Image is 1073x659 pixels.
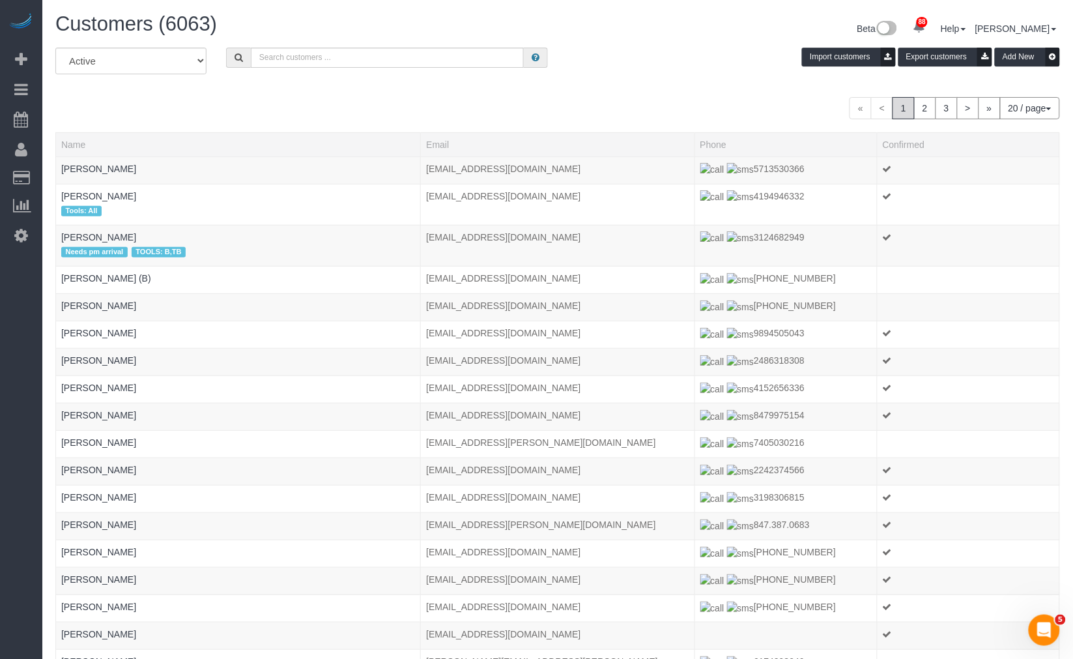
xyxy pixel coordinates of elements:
[421,267,694,294] td: Email
[877,225,1059,266] td: Confirmed
[979,97,1001,119] a: »
[61,340,415,343] div: Tags
[61,247,128,257] span: Needs pm arrival
[694,349,877,376] td: Phone
[56,458,421,486] td: Name
[56,513,421,540] td: Name
[727,492,754,505] img: sms
[700,300,724,314] img: call
[877,622,1059,650] td: Confirmed
[421,184,694,225] td: Email
[700,383,724,396] img: call
[56,376,421,403] td: Name
[421,294,694,321] td: Email
[694,513,877,540] td: Phone
[694,267,877,294] td: Phone
[700,300,837,311] span: [PHONE_NUMBER]
[61,312,415,315] div: Tags
[56,622,421,650] td: Name
[56,267,421,294] td: Name
[421,132,694,156] th: Email
[700,273,837,284] span: [PHONE_NUMBER]
[700,232,805,242] span: 3124682949
[727,231,754,244] img: sms
[694,403,877,431] td: Phone
[727,300,754,314] img: sms
[975,23,1057,34] a: [PERSON_NAME]
[56,349,421,376] td: Name
[700,547,837,557] span: [PHONE_NUMBER]
[877,184,1059,225] td: Confirmed
[61,300,136,311] a: [PERSON_NAME]
[877,458,1059,486] td: Confirmed
[876,21,897,38] img: New interface
[61,367,415,370] div: Tags
[917,17,928,27] span: 88
[61,422,415,425] div: Tags
[1000,97,1060,119] button: 20 / page
[61,383,136,393] a: [PERSON_NAME]
[700,355,805,366] span: 2486318308
[877,267,1059,294] td: Confirmed
[727,410,754,423] img: sms
[132,247,186,257] span: TOOLS: B,TB
[877,568,1059,595] td: Confirmed
[877,513,1059,540] td: Confirmed
[694,321,877,349] td: Phone
[251,48,524,68] input: Search customers ...
[61,355,136,366] a: [PERSON_NAME]
[61,476,415,480] div: Tags
[61,602,136,612] a: [PERSON_NAME]
[700,520,810,530] span: 847.387.0683
[914,97,936,119] a: 2
[61,641,415,644] div: Tags
[700,465,724,478] img: call
[61,449,415,452] div: Tags
[700,574,837,585] span: [PHONE_NUMBER]
[61,629,136,639] a: [PERSON_NAME]
[857,23,898,34] a: Beta
[61,394,415,398] div: Tags
[61,328,136,338] a: [PERSON_NAME]
[877,540,1059,568] td: Confirmed
[694,486,877,513] td: Phone
[61,244,415,261] div: Tags
[898,48,992,66] button: Export customers
[700,164,805,174] span: 5713530366
[61,520,136,530] a: [PERSON_NAME]
[694,568,877,595] td: Phone
[700,191,805,201] span: 4194946332
[727,465,754,478] img: sms
[700,383,805,393] span: 4152656336
[56,431,421,458] td: Name
[957,97,979,119] a: >
[694,294,877,321] td: Phone
[61,175,415,179] div: Tags
[727,574,754,587] img: sms
[421,403,694,431] td: Email
[877,403,1059,431] td: Confirmed
[700,602,724,615] img: call
[56,225,421,266] td: Name
[56,294,421,321] td: Name
[8,13,34,31] a: Automaid Logo
[1055,615,1066,625] span: 5
[694,184,877,225] td: Phone
[56,184,421,225] td: Name
[56,595,421,622] td: Name
[727,602,754,615] img: sms
[877,321,1059,349] td: Confirmed
[694,458,877,486] td: Phone
[700,273,724,286] img: call
[694,431,877,458] td: Phone
[421,513,694,540] td: Email
[906,13,932,42] a: 88
[877,156,1059,184] td: Confirmed
[941,23,966,34] a: Help
[877,595,1059,622] td: Confirmed
[727,355,754,368] img: sms
[727,163,754,176] img: sms
[56,403,421,431] td: Name
[700,355,724,368] img: call
[56,321,421,349] td: Name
